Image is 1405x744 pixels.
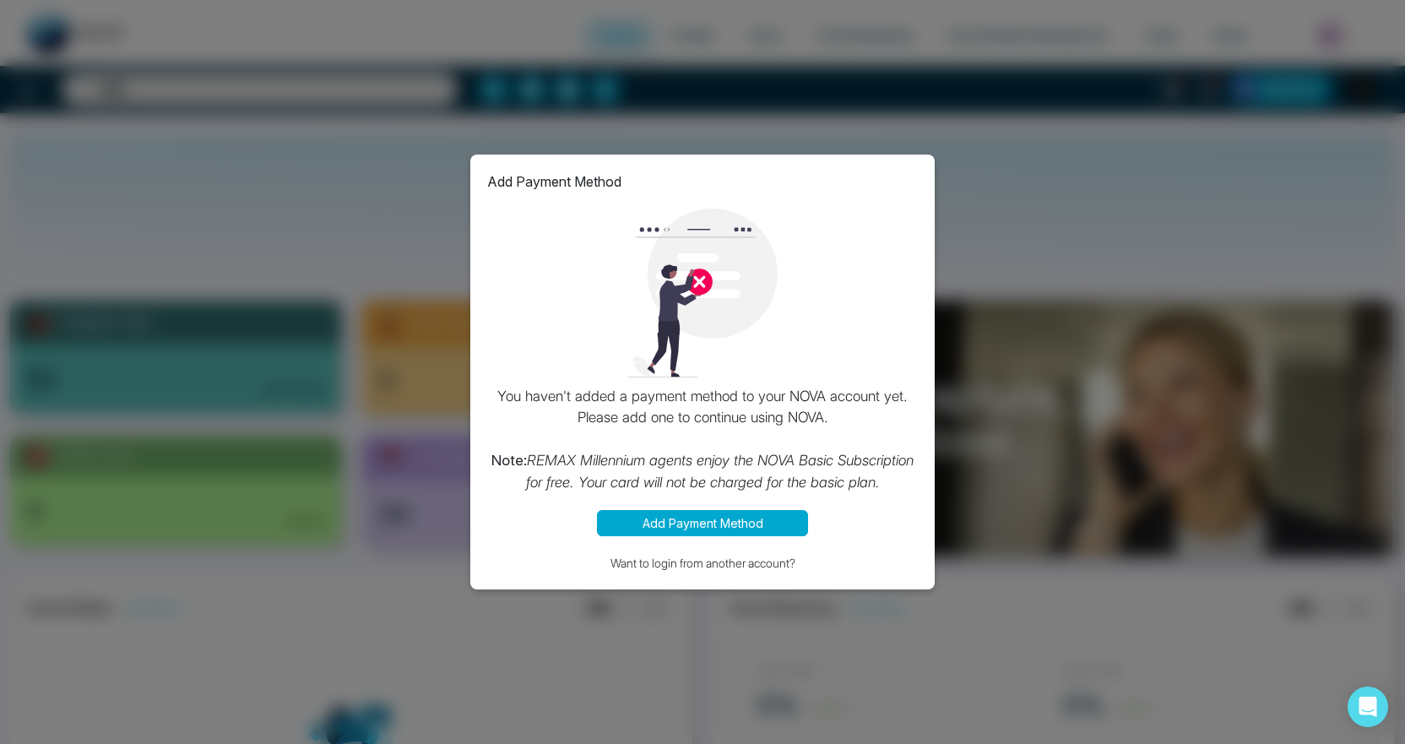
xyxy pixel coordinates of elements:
p: Add Payment Method [487,171,621,192]
div: Open Intercom Messenger [1348,687,1388,727]
img: loading [618,209,787,377]
strong: Note: [491,452,527,469]
p: You haven't added a payment method to your NOVA account yet. Please add one to continue using NOVA. [487,386,918,494]
i: REMAX Millennium agents enjoy the NOVA Basic Subscription for free. Your card will not be charged... [526,452,914,491]
button: Want to login from another account? [487,553,918,573]
button: Add Payment Method [597,510,808,536]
